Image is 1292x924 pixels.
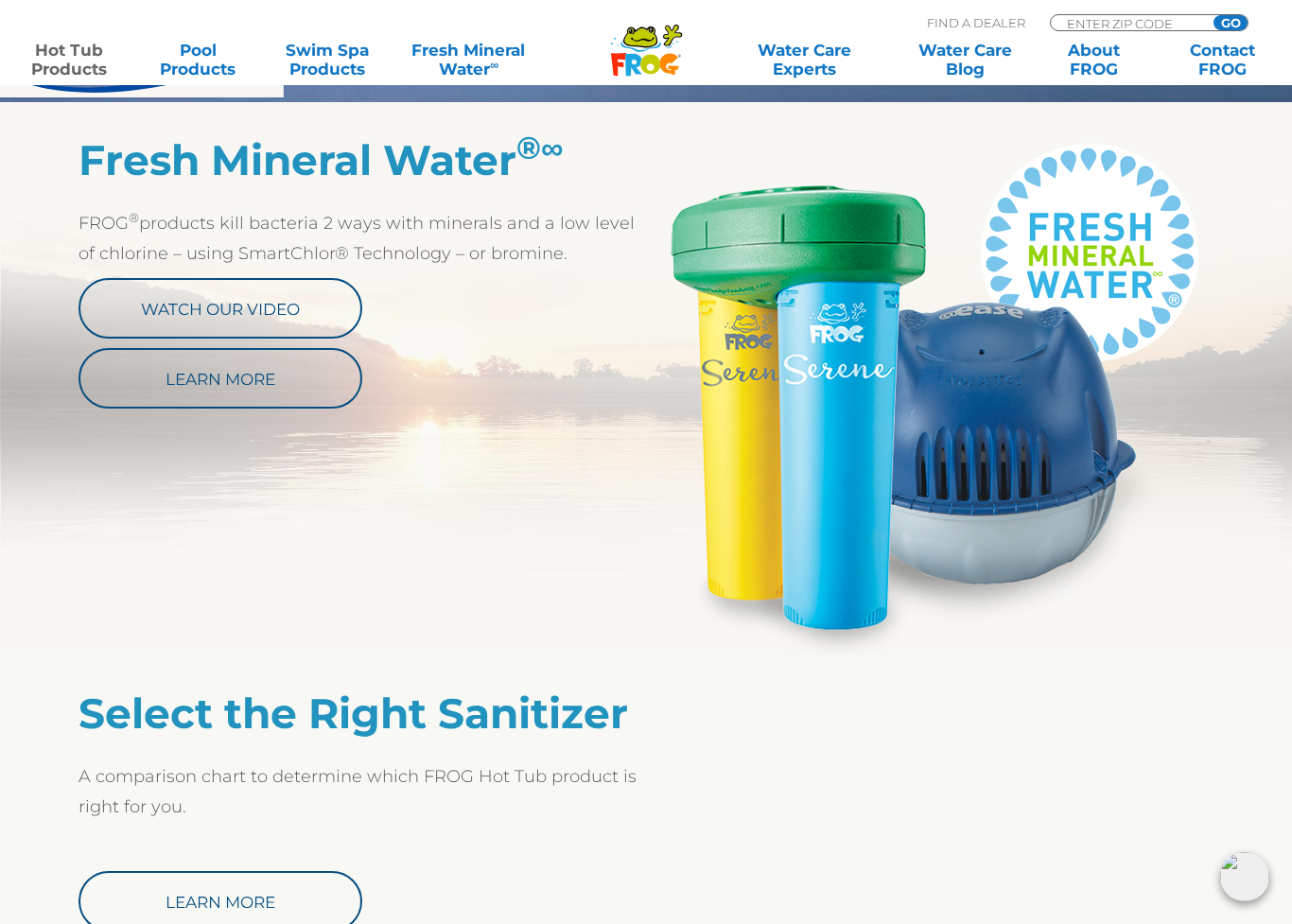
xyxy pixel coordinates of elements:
h2: Select the Right Sanitizer [79,689,646,738]
a: Watch Our Video [79,278,362,339]
a: Hot TubProducts [19,41,119,78]
a: PoolProducts [148,41,248,78]
a: Swim SpaProducts [277,41,377,78]
p: FROG products kill bacteria 2 ways with minerals and a low level of chlorine – using SmartChlor® ... [79,208,646,269]
a: Water CareExperts [723,41,885,78]
em: ∞ [541,129,564,166]
sup: ∞ [490,58,498,72]
a: AboutFROG [1044,41,1144,78]
a: Water CareBlog [915,41,1015,78]
a: Learn More [79,348,362,409]
img: Serene_@ease_FMW [646,135,1213,655]
input: GO [1213,15,1248,30]
sup: ® [516,129,564,166]
input: Zip Code Form [1065,15,1193,31]
h2: Fresh Mineral Water [79,135,646,184]
sup: ® [129,210,139,225]
img: openIcon [1220,852,1269,901]
a: ContactFROG [1173,41,1273,78]
a: Fresh MineralWater∞ [406,41,532,78]
p: A comparison chart to determine which FROG Hot Tub product is right for you. [79,761,646,822]
p: Find A Dealer [927,14,1025,31]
